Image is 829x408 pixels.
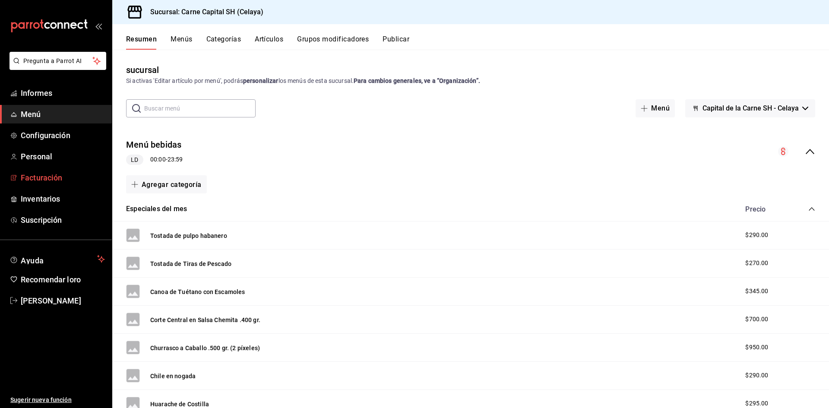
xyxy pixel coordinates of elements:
font: Tostada de pulpo habanero [150,232,227,239]
button: Menú [636,99,675,117]
font: Sugerir nueva función [10,396,72,403]
font: Facturación [21,173,62,182]
font: Menú bebidas [126,140,182,150]
font: $700.00 [745,316,768,323]
font: Recomendar loro [21,275,81,284]
font: $295.00 [745,400,768,407]
font: Inventarios [21,194,60,203]
button: Chile en nogada [150,371,196,380]
button: Tostada de Tiras de Pescado [150,259,231,268]
font: Configuración [21,131,70,140]
button: Menú bebidas [126,138,182,152]
font: Personal [21,152,52,161]
input: Buscar menú [144,100,256,117]
font: Publicar [383,35,409,43]
button: Churrasco a Caballo .500 gr. (2 píxeles) [150,343,260,352]
button: Capital de la Carne SH - Celaya [685,99,815,117]
button: Corte Central en Salsa Chemita .400 gr. [150,315,260,324]
font: Agregar categoría [142,180,202,189]
font: Capital de la Carne SH - Celaya [702,104,799,112]
button: colapsar-categoría-fila [808,206,815,212]
font: Si activas 'Editar artículo por menú', podrás [126,77,243,84]
button: Canoa de Tuétano con Escamoles [150,287,245,296]
font: Menú [21,110,41,119]
font: Grupos modificadores [297,35,369,43]
button: Especiales del mes [126,204,187,214]
font: Categorías [206,35,241,43]
font: Huarache de Costilla [150,401,209,408]
font: 23:59 [168,156,183,163]
font: Suscripción [21,215,62,225]
button: abrir_cajón_menú [95,22,102,29]
font: LD [131,156,138,163]
font: Corte Central en Salsa Chemita .400 gr. [150,316,260,323]
font: Chile en nogada [150,373,196,380]
font: 00:00 [150,156,166,163]
button: Tostada de pulpo habanero [150,231,227,240]
font: Para cambios generales, ve a “Organización”. [354,77,480,84]
button: Pregunta a Parrot AI [9,52,106,70]
font: Canoa de Tuétano con Escamoles [150,288,245,295]
font: Especiales del mes [126,205,187,213]
font: los menús de esta sucursal. [278,77,354,84]
a: Pregunta a Parrot AI [6,63,106,72]
font: Sucursal: Carne Capital SH (Celaya) [150,8,264,16]
button: Agregar categoría [126,175,207,193]
font: $950.00 [745,344,768,351]
font: Menús [171,35,192,43]
font: - [166,156,168,163]
font: Menú [651,104,670,112]
font: Tostada de Tiras de Pescado [150,260,231,267]
font: [PERSON_NAME] [21,296,81,305]
font: personalizar [243,77,278,84]
font: Churrasco a Caballo .500 gr. (2 píxeles) [150,345,260,351]
div: pestañas de navegación [126,35,829,50]
font: Precio [745,205,766,213]
font: $290.00 [745,231,768,238]
font: sucursal [126,65,159,75]
font: Artículos [255,35,283,43]
font: $270.00 [745,259,768,266]
font: $290.00 [745,372,768,379]
font: Ayuda [21,256,44,265]
font: Pregunta a Parrot AI [23,57,82,64]
font: Informes [21,89,52,98]
div: colapsar-fila-del-menú [112,131,829,172]
font: $345.00 [745,288,768,294]
font: Resumen [126,35,157,43]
